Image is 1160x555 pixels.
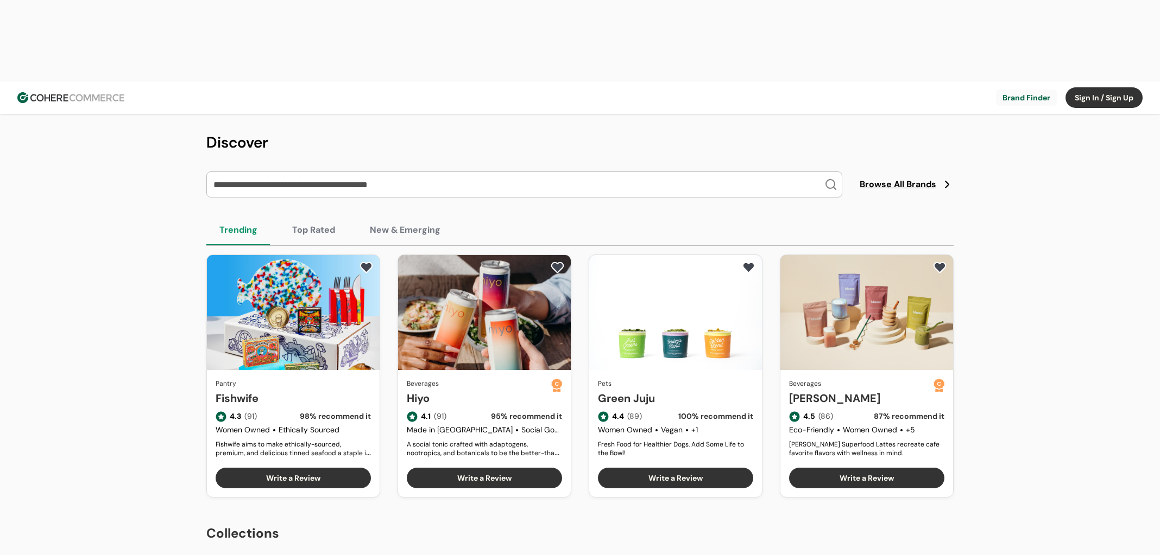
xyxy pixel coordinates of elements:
[860,178,954,191] a: Browse All Brands
[17,92,124,103] img: Cohere Logo
[206,524,954,543] h2: Collections
[931,259,949,276] button: add to favorite
[407,468,562,488] button: Write a Review
[407,390,551,406] a: Hiyo
[1066,87,1143,108] button: Sign In / Sign Up
[216,468,371,488] button: Write a Review
[357,259,375,276] button: add to favorite
[279,215,348,245] button: Top Rated
[598,468,753,488] button: Write a Review
[206,215,270,245] button: Trending
[598,390,753,406] a: Green Juju
[206,132,268,152] span: Discover
[549,259,566,276] button: add to favorite
[860,178,936,191] span: Browse All Brands
[216,390,371,406] a: Fishwife
[357,215,453,245] button: New & Emerging
[789,390,934,406] a: [PERSON_NAME]
[740,259,758,276] button: add to favorite
[789,468,944,488] button: Write a Review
